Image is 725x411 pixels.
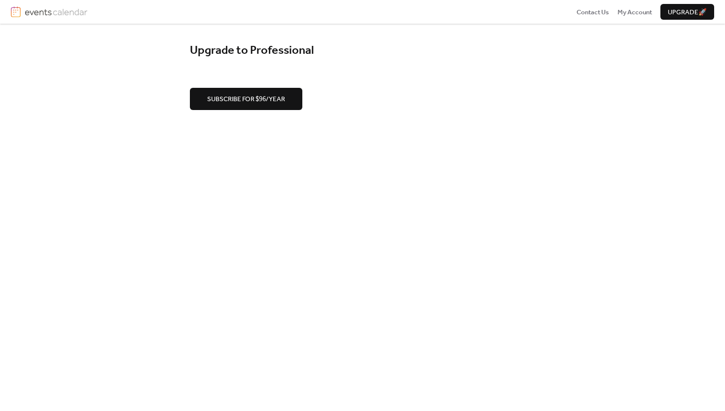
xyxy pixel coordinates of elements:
a: My Account [617,7,652,17]
span: Upgrade 🚀 [668,7,707,17]
img: logo [11,6,21,17]
a: Contact Us [577,7,609,17]
div: Upgrade to Professional [190,43,535,58]
button: Upgrade🚀 [660,4,714,20]
span: Subscribe for $96/year [207,94,285,104]
button: Subscribe for $96/year [190,88,302,110]
img: logotype [25,6,87,17]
